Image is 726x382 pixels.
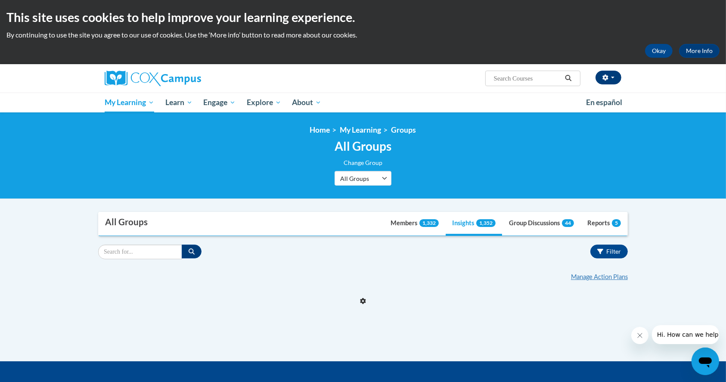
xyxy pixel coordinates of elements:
[182,245,202,258] button: Search
[6,9,720,26] h2: This site uses cookies to help improve your learning experience.
[692,348,719,375] iframe: Button to launch messaging window
[335,171,391,186] button: All Groups
[165,97,192,108] span: Learn
[384,212,445,236] a: Members1,332
[571,273,628,280] a: Manage Action Plans
[340,174,375,183] span: All Groups
[241,93,287,112] a: Explore
[5,6,70,13] span: Hi. How can we help?
[98,245,182,259] input: Search
[679,44,720,58] a: More Info
[631,327,648,344] iframe: Close message
[580,93,628,112] a: En español
[652,325,719,344] iframe: Message from company
[105,217,148,227] div: All Groups
[590,245,628,258] button: Filter
[198,93,241,112] a: Engage
[562,219,574,227] span: 44
[203,97,236,108] span: Engage
[310,125,330,134] a: Home
[335,139,391,154] h2: All Groups
[612,219,621,227] span: 5
[596,71,621,84] button: Account Settings
[287,93,327,112] a: About
[340,125,382,134] a: My Learning
[645,44,673,58] button: Okay
[92,93,634,112] div: Main menu
[6,30,720,40] p: By continuing to use the site you agree to our use of cookies. Use the ‘More info’ button to read...
[160,93,198,112] a: Learn
[503,212,580,236] a: Group Discussions44
[581,212,627,236] a: Reports5
[344,158,382,168] label: Change Group
[105,71,201,86] img: Cox Campus
[606,248,621,255] span: Filter
[247,97,281,108] span: Explore
[476,219,496,227] span: 1,352
[446,212,502,236] a: Insights1,352
[586,98,622,107] span: En español
[562,73,575,84] button: Search
[419,219,439,227] span: 1,332
[105,97,154,108] span: My Learning
[99,93,160,112] a: My Learning
[391,125,416,134] a: Groups
[493,73,562,84] input: Search Courses
[292,97,321,108] span: About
